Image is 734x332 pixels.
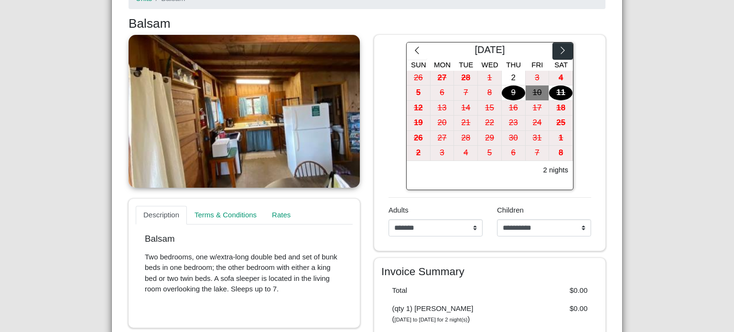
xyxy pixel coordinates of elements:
div: 28 [454,131,477,146]
p: Balsam [145,234,344,245]
div: 30 [502,131,525,146]
span: Sat [554,61,568,69]
a: Terms & Conditions [187,206,264,225]
div: 1 [478,71,501,86]
div: 5 [478,146,501,161]
div: 28 [454,71,477,86]
button: 9 [502,86,526,101]
button: 2 [407,146,431,161]
span: Mon [434,61,451,69]
i: [DATE] to [DATE] for 2 night(s) [395,317,468,322]
span: Adults [389,206,409,214]
button: 16 [502,101,526,116]
div: 5 [407,86,430,100]
div: 14 [454,101,477,116]
div: 3 [431,146,454,161]
button: 21 [454,116,478,131]
button: 8 [478,86,502,101]
button: 3 [431,146,454,161]
span: Children [497,206,524,214]
button: 28 [454,71,478,86]
div: (qty 1) [PERSON_NAME] ( ) [385,303,490,325]
button: 1 [478,71,502,86]
button: 22 [478,116,502,131]
span: Sun [411,61,426,69]
button: 4 [454,146,478,161]
button: 7 [454,86,478,101]
a: Description [136,206,187,225]
div: Total [385,285,490,296]
h6: 2 nights [543,166,568,174]
span: Fri [531,61,543,69]
div: 11 [549,86,572,100]
button: 5 [407,86,431,101]
div: 16 [502,101,525,116]
button: 24 [526,116,550,131]
button: 2 [502,71,526,86]
button: 4 [549,71,573,86]
button: 27 [431,71,454,86]
div: 26 [407,71,430,86]
div: 6 [431,86,454,100]
button: 5 [478,146,502,161]
div: 8 [478,86,501,100]
div: 2 [502,71,525,86]
button: 18 [549,101,573,116]
div: 6 [502,146,525,161]
button: 30 [502,131,526,146]
div: 4 [454,146,477,161]
button: 10 [526,86,550,101]
button: 28 [454,131,478,146]
button: 23 [502,116,526,131]
button: 20 [431,116,454,131]
button: 25 [549,116,573,131]
button: 1 [549,131,573,146]
div: 25 [549,116,572,130]
div: 9 [502,86,525,100]
button: 12 [407,101,431,116]
div: 10 [526,86,549,100]
div: 24 [526,116,549,130]
div: 29 [478,131,501,146]
div: [DATE] [427,43,552,60]
button: 6 [502,146,526,161]
button: 15 [478,101,502,116]
div: 22 [478,116,501,130]
span: Thu [506,61,521,69]
div: 21 [454,116,477,130]
button: 27 [431,131,454,146]
div: 23 [502,116,525,130]
div: $0.00 [490,285,595,296]
a: Rates [264,206,298,225]
button: 6 [431,86,454,101]
button: 13 [431,101,454,116]
div: 15 [478,101,501,116]
button: chevron left [407,43,427,60]
h3: Balsam [129,16,605,32]
div: 7 [526,146,549,161]
div: 13 [431,101,454,116]
div: $0.00 [490,303,595,325]
span: Tue [459,61,473,69]
div: 27 [431,71,454,86]
div: 2 [407,146,430,161]
button: 17 [526,101,550,116]
button: 26 [407,131,431,146]
button: 11 [549,86,573,101]
button: chevron right [552,43,573,60]
div: 3 [526,71,549,86]
button: 8 [549,146,573,161]
div: 26 [407,131,430,146]
button: 3 [526,71,550,86]
button: 31 [526,131,550,146]
span: Wed [482,61,498,69]
div: 7 [454,86,477,100]
h4: Invoice Summary [381,265,598,278]
svg: chevron right [558,46,567,55]
div: 27 [431,131,454,146]
button: 19 [407,116,431,131]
